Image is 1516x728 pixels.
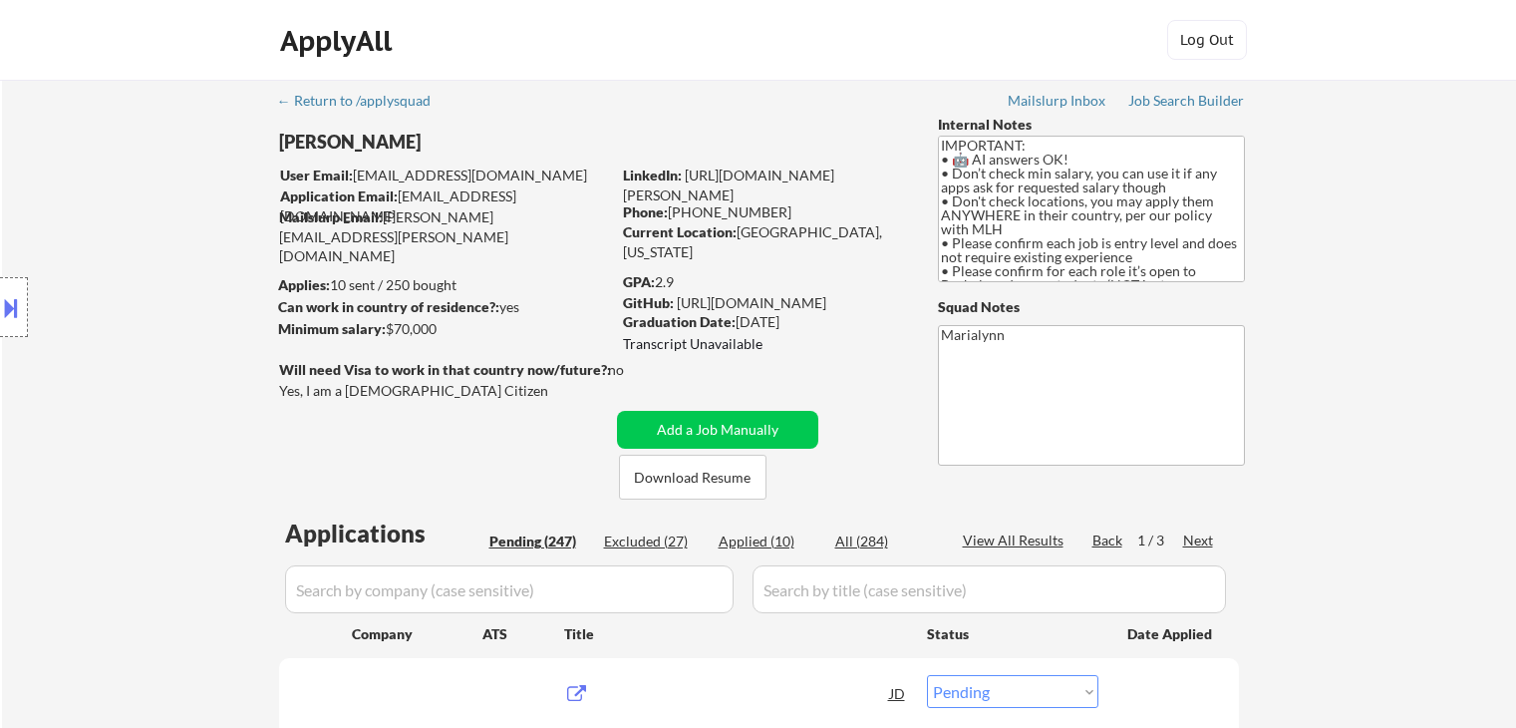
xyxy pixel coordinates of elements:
div: [DATE] [623,312,905,332]
strong: Graduation Date: [623,313,736,330]
div: [GEOGRAPHIC_DATA], [US_STATE] [623,222,905,261]
div: ← Return to /applysquad [277,94,450,108]
div: Applications [285,522,482,546]
div: [PHONE_NUMBER] [623,202,905,222]
div: $70,000 [278,319,610,339]
div: JD [888,675,908,711]
div: ApplyAll [280,24,398,58]
div: All (284) [835,532,935,551]
div: ATS [482,624,564,644]
div: Back [1092,531,1124,550]
div: [PERSON_NAME][EMAIL_ADDRESS][PERSON_NAME][DOMAIN_NAME] [279,207,610,266]
div: Applied (10) [719,532,818,551]
a: ← Return to /applysquad [277,93,450,113]
div: [PERSON_NAME] [279,130,689,155]
a: [URL][DOMAIN_NAME] [677,294,826,311]
div: Next [1183,531,1215,550]
a: Mailslurp Inbox [1008,93,1107,113]
strong: Phone: [623,203,668,220]
div: Internal Notes [938,115,1245,135]
div: Excluded (27) [604,532,704,551]
div: Squad Notes [938,297,1245,317]
div: 1 / 3 [1137,531,1183,550]
div: [EMAIL_ADDRESS][DOMAIN_NAME] [280,186,610,225]
strong: LinkedIn: [623,167,682,183]
strong: GPA: [623,273,655,290]
div: Yes, I am a [DEMOGRAPHIC_DATA] Citizen [279,381,616,401]
input: Search by title (case sensitive) [753,565,1226,613]
div: Company [352,624,482,644]
div: View All Results [963,531,1069,550]
div: 2.9 [623,272,908,292]
div: Date Applied [1127,624,1215,644]
a: Job Search Builder [1128,93,1245,113]
div: Title [564,624,908,644]
div: Mailslurp Inbox [1008,94,1107,108]
div: no [608,360,665,380]
div: [EMAIL_ADDRESS][DOMAIN_NAME] [280,166,610,185]
button: Add a Job Manually [617,411,818,449]
input: Search by company (case sensitive) [285,565,734,613]
strong: GitHub: [623,294,674,311]
div: yes [278,297,604,317]
a: [URL][DOMAIN_NAME][PERSON_NAME] [623,167,834,203]
strong: Current Location: [623,223,737,240]
button: Download Resume [619,455,766,500]
div: Pending (247) [489,532,589,551]
strong: Will need Visa to work in that country now/future?: [279,361,611,378]
div: Job Search Builder [1128,94,1245,108]
button: Log Out [1167,20,1247,60]
div: 10 sent / 250 bought [278,275,610,295]
div: Status [927,615,1098,651]
strong: Can work in country of residence?: [278,298,499,315]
